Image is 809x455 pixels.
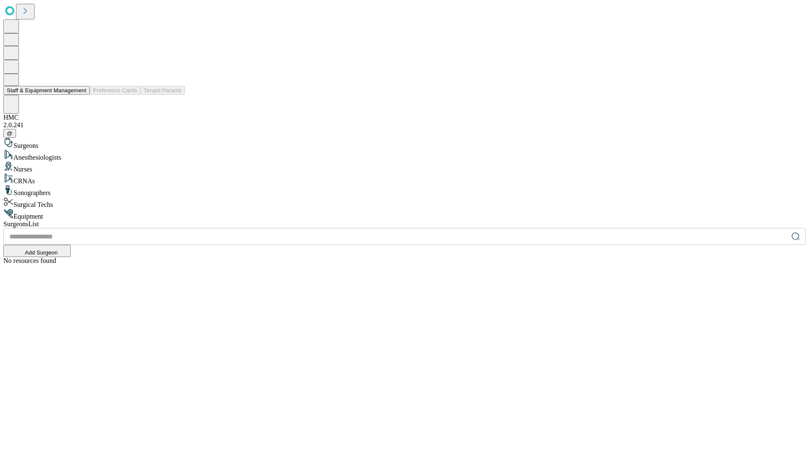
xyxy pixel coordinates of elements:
[3,209,806,220] div: Equipment
[3,245,71,257] button: Add Surgeon
[3,257,806,265] div: No resources found
[140,86,185,95] button: Tenant Params
[3,161,806,173] div: Nurses
[3,138,806,150] div: Surgeons
[3,150,806,161] div: Anesthesiologists
[3,121,806,129] div: 2.0.241
[3,220,806,228] div: Surgeons List
[3,197,806,209] div: Surgical Techs
[3,173,806,185] div: CRNAs
[3,114,806,121] div: HMC
[90,86,140,95] button: Preference Cards
[7,130,13,136] span: @
[3,86,90,95] button: Staff & Equipment Management
[25,249,58,256] span: Add Surgeon
[3,185,806,197] div: Sonographers
[3,129,16,138] button: @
